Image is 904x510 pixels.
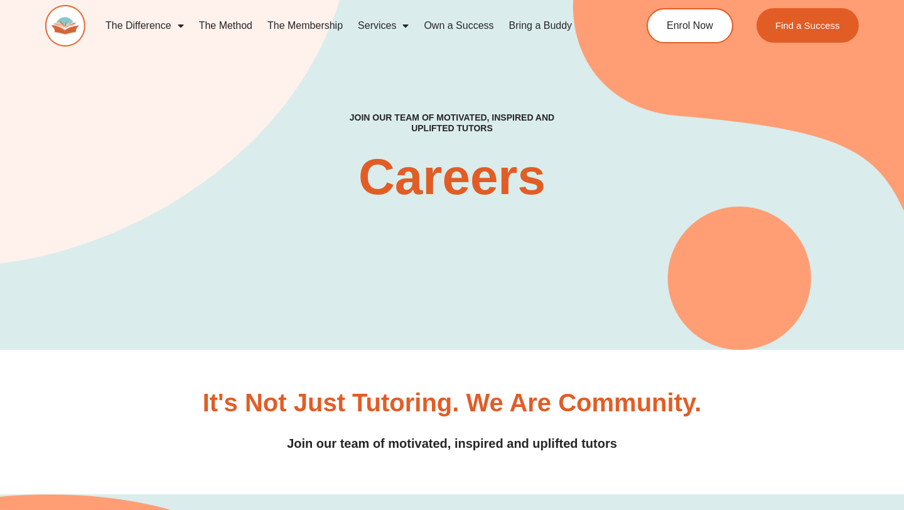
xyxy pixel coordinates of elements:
[667,21,713,31] span: Enrol Now
[775,21,840,30] span: Find a Success
[350,11,416,40] a: Services
[94,434,810,453] h4: Join our team of motivated, inspired and uplifted tutors
[260,11,350,40] a: The Membership
[331,112,573,134] h4: Join our team of motivated, inspired and uplifted tutors​
[98,11,191,40] a: The Difference
[756,8,859,43] a: Find a Success
[268,152,636,202] h2: Careers
[502,11,580,40] a: Bring a Buddy
[98,11,600,40] nav: Menu
[647,8,733,43] a: Enrol Now
[191,11,260,40] a: The Method
[203,390,702,415] h3: It's Not Just Tutoring. We are Community.
[416,11,501,40] a: Own a Success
